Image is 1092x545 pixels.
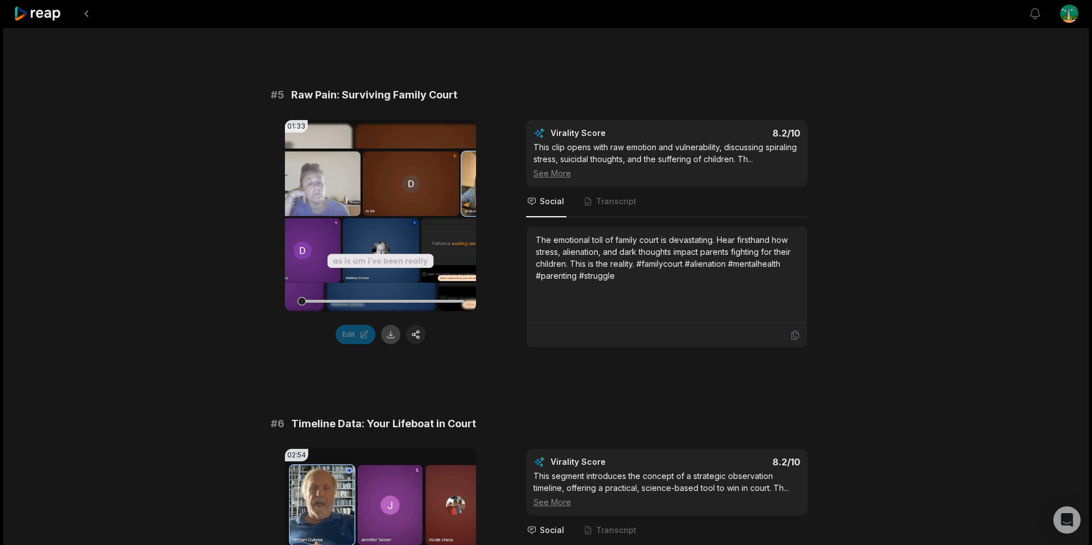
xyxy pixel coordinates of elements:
div: See More [533,167,800,179]
video: Your browser does not support mp4 format. [285,120,476,311]
span: Transcript [596,196,636,207]
div: This clip opens with raw emotion and vulnerability, discussing spiraling stress, suicidal thought... [533,141,800,179]
div: Virality Score [551,456,673,468]
div: 8.2 /10 [678,456,800,468]
button: Edit [336,325,375,344]
div: 8.2 /10 [678,127,800,139]
div: The emotional toll of family court is devastating. Hear firsthand how stress, alienation, and dar... [536,234,798,282]
div: See More [533,496,800,508]
div: Open Intercom Messenger [1053,506,1081,534]
span: Social [540,196,564,207]
span: Transcript [596,525,636,536]
span: Social [540,525,564,536]
span: # 5 [271,87,284,103]
span: Timeline Data: Your Lifeboat in Court [291,416,476,432]
span: # 6 [271,416,284,432]
div: This segment introduces the concept of a strategic observation timeline, offering a practical, sc... [533,470,800,508]
div: Virality Score [551,127,673,139]
span: Raw Pain: Surviving Family Court [291,87,457,103]
nav: Tabs [526,187,808,217]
